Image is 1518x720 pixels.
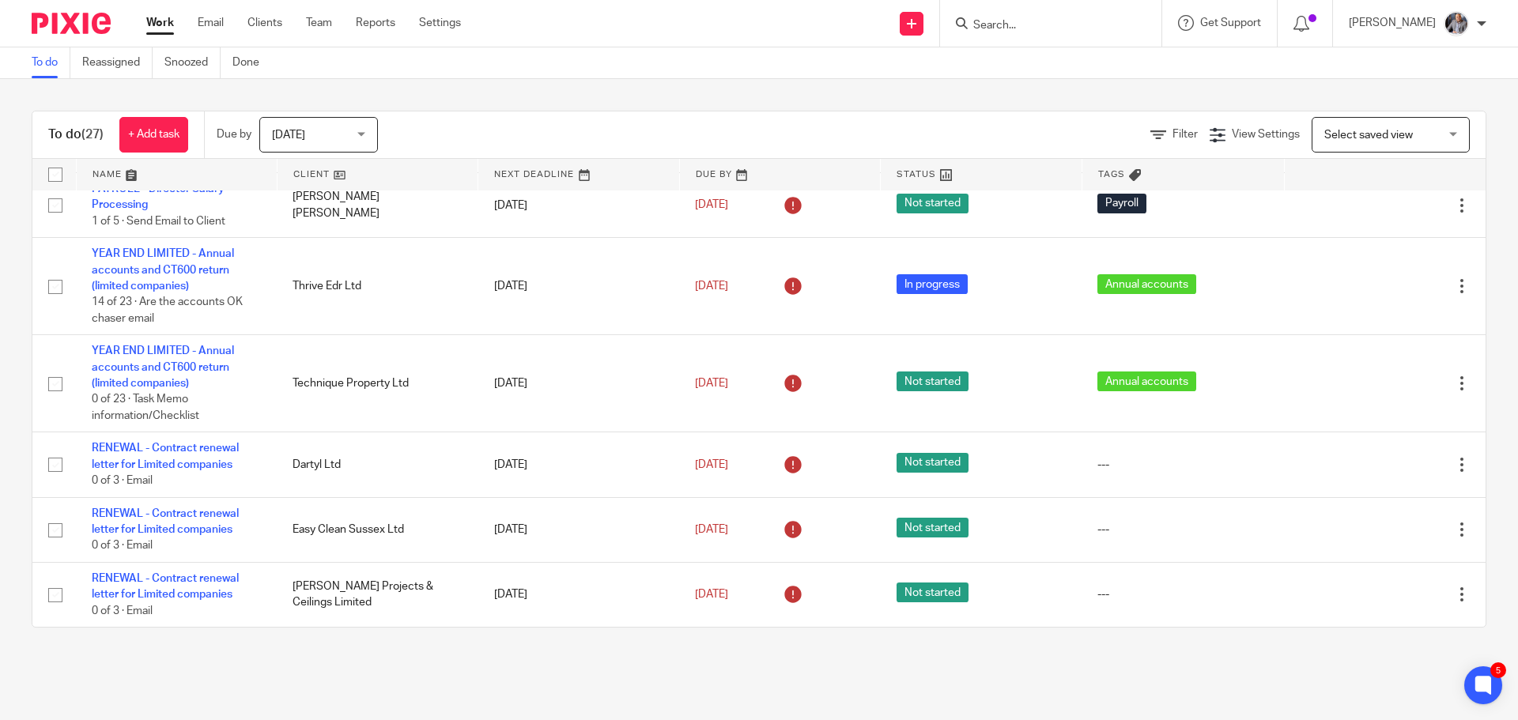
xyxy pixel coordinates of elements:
td: [DATE] [478,173,679,238]
a: RENEWAL - Contract renewal letter for Limited companies [92,508,239,535]
span: Annual accounts [1097,274,1196,294]
span: 14 of 23 · Are the accounts OK chaser email [92,297,243,325]
p: [PERSON_NAME] [1349,15,1436,31]
a: + Add task [119,117,188,153]
input: Search [972,19,1114,33]
a: Done [232,47,271,78]
span: 0 of 3 · Email [92,605,153,616]
span: Annual accounts [1097,371,1196,391]
span: 0 of 23 · Task Memo information/Checklist [92,394,199,422]
td: [PERSON_NAME] [PERSON_NAME] [277,173,478,238]
span: [DATE] [695,281,728,292]
a: Snoozed [164,47,221,78]
a: YEAR END LIMITED - Annual accounts and CT600 return (limited companies) [92,248,234,292]
span: [DATE] [695,589,728,600]
img: -%20%20-%20studio@ingrained.co.uk%20for%20%20-20220223%20at%20101413%20-%201W1A2026.jpg [1444,11,1469,36]
span: Select saved view [1324,130,1413,141]
span: Tags [1098,170,1125,179]
td: [PERSON_NAME] Projects & Ceilings Limited [277,562,478,627]
td: [DATE] [478,562,679,627]
span: View Settings [1232,129,1300,140]
td: [DATE] [478,335,679,432]
span: [DATE] [695,200,728,211]
span: Not started [897,453,969,473]
h1: To do [48,126,104,143]
span: Payroll [1097,194,1146,213]
span: Get Support [1200,17,1261,28]
td: Technique Property Ltd [277,335,478,432]
span: 1 of 5 · Send Email to Client [92,216,225,227]
a: Work [146,15,174,31]
a: Email [198,15,224,31]
span: (27) [81,128,104,141]
div: --- [1097,522,1268,537]
td: Easy Clean Sussex Ltd [277,497,478,562]
td: [DATE] [478,497,679,562]
div: --- [1097,457,1268,473]
a: Settings [419,15,461,31]
td: [DATE] [478,432,679,497]
img: Pixie [32,13,111,34]
span: [DATE] [695,378,728,389]
a: RENEWAL - Contract renewal letter for Limited companies [92,443,239,469]
span: Not started [897,194,969,213]
a: RENEWAL - Contract renewal letter for Limited companies [92,573,239,600]
span: 0 of 3 · Email [92,541,153,552]
a: To do [32,47,70,78]
p: Due by [217,126,251,142]
a: Clients [247,15,282,31]
span: Not started [897,582,969,602]
span: Filter [1172,129,1198,140]
a: Team [306,15,332,31]
span: Not started [897,371,969,391]
span: In progress [897,274,968,294]
div: --- [1097,586,1268,602]
div: 5 [1490,662,1506,678]
span: 0 of 3 · Email [92,475,153,486]
td: Dartyl Ltd [277,432,478,497]
span: [DATE] [272,130,305,141]
span: Not started [897,518,969,537]
a: Reassigned [82,47,153,78]
a: YEAR END LIMITED - Annual accounts and CT600 return (limited companies) [92,345,234,389]
span: [DATE] [695,459,728,470]
td: [DATE] [478,238,679,335]
span: [DATE] [695,524,728,535]
td: Thrive Edr Ltd [277,238,478,335]
a: Reports [356,15,395,31]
